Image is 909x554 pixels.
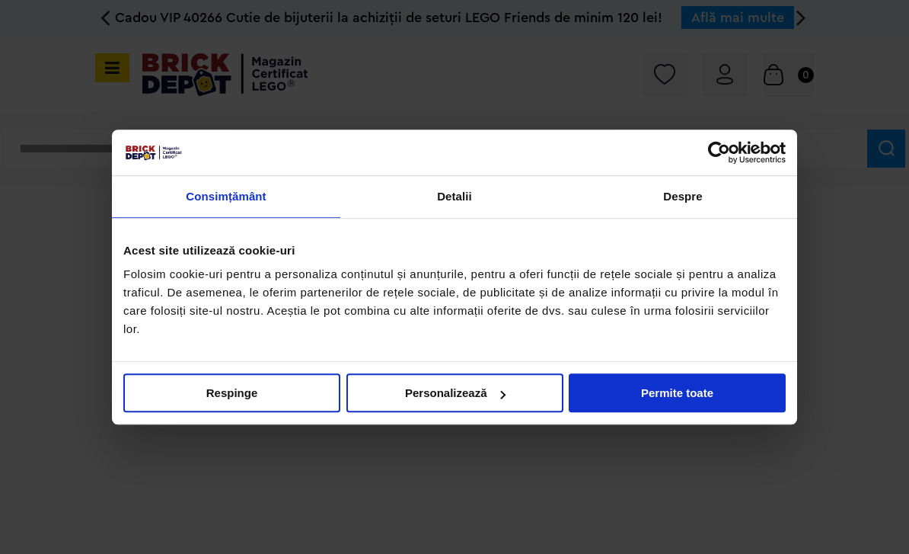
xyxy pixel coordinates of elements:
[569,373,786,412] button: Permite toate
[346,373,563,412] button: Personalizează
[340,176,569,218] a: Detalii
[123,144,183,161] img: siglă
[112,176,340,218] a: Consimțământ
[123,265,786,338] div: Folosim cookie-uri pentru a personaliza conținutul și anunțurile, pentru a oferi funcții de rețel...
[652,141,786,164] a: Usercentrics Cookiebot - opens in a new window
[123,373,340,412] button: Respinge
[123,242,786,260] div: Acest site utilizează cookie-uri
[569,176,797,218] a: Despre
